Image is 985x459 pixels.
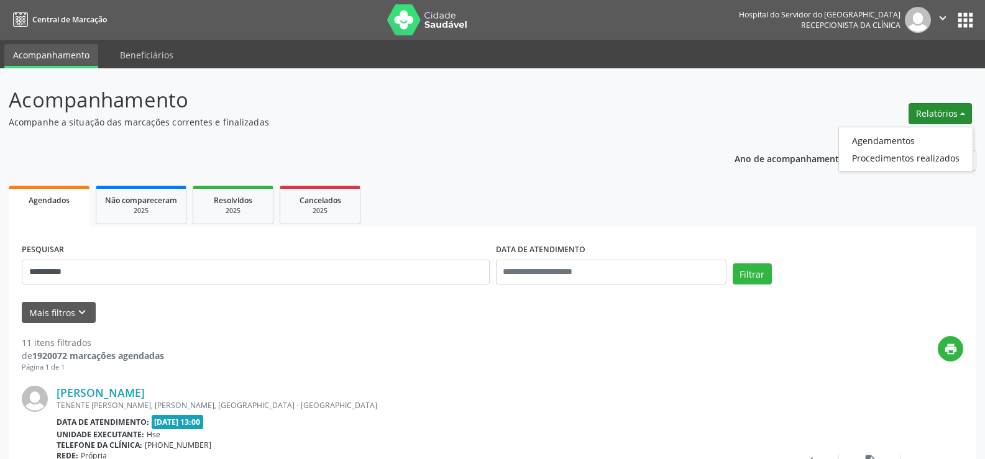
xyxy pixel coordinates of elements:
[202,206,264,216] div: 2025
[938,336,963,361] button: print
[22,349,164,362] div: de
[735,150,845,166] p: Ano de acompanhamento
[9,84,686,116] p: Acompanhamento
[22,386,48,412] img: img
[105,206,177,216] div: 2025
[289,206,351,216] div: 2025
[909,103,972,124] button: Relatórios
[936,11,950,25] i: 
[905,7,931,33] img: img
[22,240,64,260] label: PESQUISAR
[801,20,900,30] span: Recepcionista da clínica
[22,362,164,373] div: Página 1 de 1
[739,9,900,20] div: Hospital do Servidor do [GEOGRAPHIC_DATA]
[111,44,182,66] a: Beneficiários
[145,440,211,450] span: [PHONE_NUMBER]
[300,195,341,206] span: Cancelados
[152,415,204,429] span: [DATE] 13:00
[29,195,70,206] span: Agendados
[733,263,772,284] button: Filtrar
[944,342,958,356] i: print
[22,336,164,349] div: 11 itens filtrados
[57,417,149,427] b: Data de atendimento:
[147,429,160,440] span: Hse
[22,302,96,324] button: Mais filtroskeyboard_arrow_down
[496,240,585,260] label: DATA DE ATENDIMENTO
[4,44,98,68] a: Acompanhamento
[839,132,973,149] a: Agendamentos
[57,400,777,411] div: TENENTE [PERSON_NAME], [PERSON_NAME], [GEOGRAPHIC_DATA] - [GEOGRAPHIC_DATA]
[955,9,976,31] button: apps
[838,127,973,171] ul: Relatórios
[9,116,686,129] p: Acompanhe a situação das marcações correntes e finalizadas
[839,149,973,166] a: Procedimentos realizados
[9,9,107,30] a: Central de Marcação
[32,14,107,25] span: Central de Marcação
[57,440,142,450] b: Telefone da clínica:
[214,195,252,206] span: Resolvidos
[105,195,177,206] span: Não compareceram
[75,306,89,319] i: keyboard_arrow_down
[57,429,144,440] b: Unidade executante:
[931,7,955,33] button: 
[57,386,145,399] a: [PERSON_NAME]
[32,350,164,361] strong: 1920072 marcações agendadas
